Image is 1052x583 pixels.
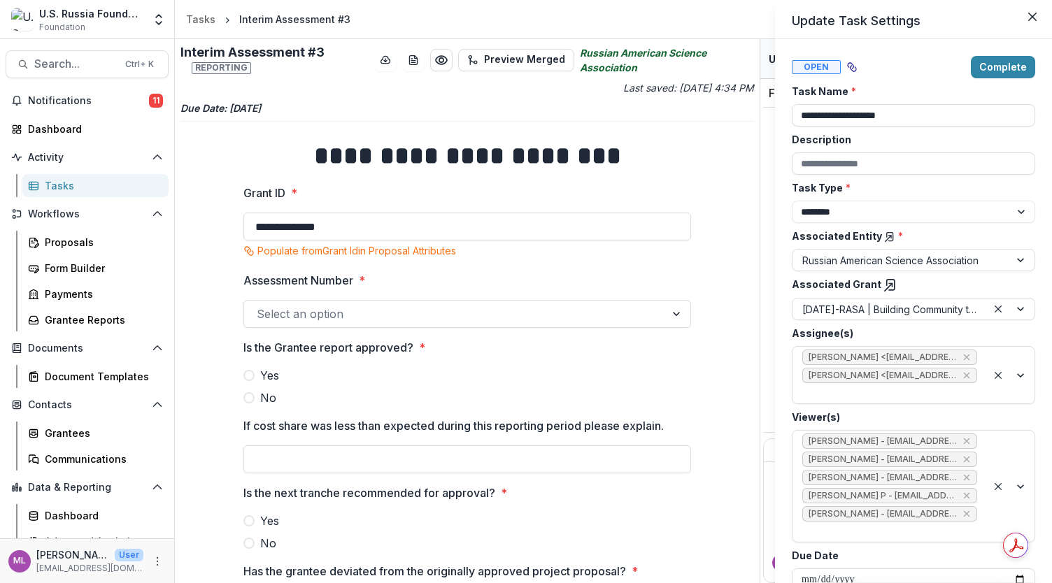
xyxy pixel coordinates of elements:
[792,326,1027,340] label: Assignee(s)
[809,454,957,464] span: [PERSON_NAME] - [EMAIL_ADDRESS][DOMAIN_NAME]
[961,434,972,448] div: Remove Gennady Podolny - gpodolny@usrf.us
[792,277,1027,292] label: Associated Grant
[961,368,972,382] div: Remove Anna P <apulaski@usrf.us> (apulaski@usrf.us)
[990,367,1007,384] div: Clear selected options
[971,56,1035,78] button: Complete
[792,229,1027,243] label: Associated Entity
[809,473,957,482] span: [PERSON_NAME] - [EMAIL_ADDRESS][DOMAIN_NAME]
[792,84,1027,99] label: Task Name
[990,478,1007,495] div: Clear selected options
[809,509,957,519] span: [PERSON_NAME] - [EMAIL_ADDRESS][DOMAIN_NAME]
[792,60,841,74] span: Open
[792,548,1027,563] label: Due Date
[841,56,863,78] button: View dependent tasks
[1021,6,1044,28] button: Close
[961,507,972,521] div: Remove Emma K - ekaplon@usrf.us
[792,410,1027,424] label: Viewer(s)
[792,180,1027,195] label: Task Type
[961,350,972,364] div: Remove Maria Lvova <mlvova@usrf.us> (mlvova@usrf.us)
[961,452,972,466] div: Remove Jemile Kelderman - jkelderman@usrf.us
[809,370,957,380] span: [PERSON_NAME] <[EMAIL_ADDRESS][DOMAIN_NAME]> ([EMAIL_ADDRESS][DOMAIN_NAME])
[961,489,972,503] div: Remove Bennett P - bpease@usrf.us
[961,470,972,484] div: Remove Anna P - apulaski@usrf.us
[809,491,957,501] span: [PERSON_NAME] P - [EMAIL_ADDRESS][DOMAIN_NAME]
[809,352,957,362] span: [PERSON_NAME] <[EMAIL_ADDRESS][DOMAIN_NAME]> ([EMAIL_ADDRESS][DOMAIN_NAME])
[809,436,957,446] span: [PERSON_NAME] - [EMAIL_ADDRESS][DOMAIN_NAME]
[990,301,1007,317] div: Clear selected options
[792,132,1027,147] label: Description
